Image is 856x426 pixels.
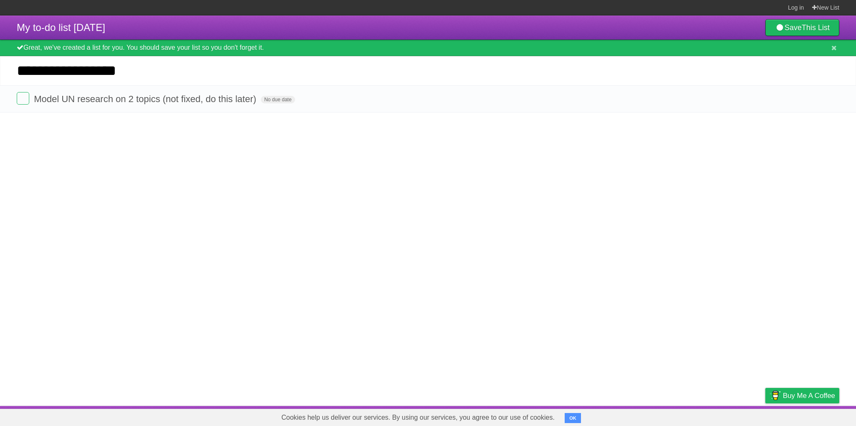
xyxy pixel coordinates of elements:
[273,409,563,426] span: Cookies help us deliver our services. By using our services, you agree to our use of cookies.
[654,408,672,424] a: About
[802,23,830,32] b: This List
[34,94,258,104] span: Model UN research on 2 topics (not fixed, do this later)
[787,408,839,424] a: Suggest a feature
[565,413,581,423] button: OK
[261,96,295,103] span: No due date
[765,388,839,403] a: Buy me a coffee
[769,388,781,403] img: Buy me a coffee
[726,408,744,424] a: Terms
[783,388,835,403] span: Buy me a coffee
[17,22,105,33] span: My to-do list [DATE]
[754,408,776,424] a: Privacy
[682,408,716,424] a: Developers
[765,19,839,36] a: SaveThis List
[17,92,29,105] label: Done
